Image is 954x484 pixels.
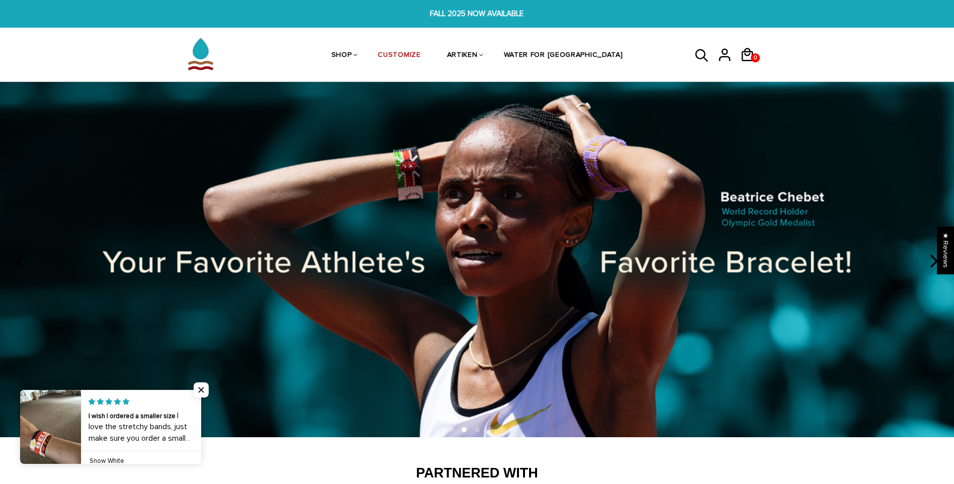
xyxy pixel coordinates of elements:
a: 0 [740,65,762,67]
div: Click to open Judge.me floating reviews tab [937,226,954,274]
a: WATER FOR [GEOGRAPHIC_DATA] [504,29,623,83]
button: previous [10,250,32,272]
button: next [922,250,944,272]
a: SHOP [331,29,352,83]
span: Close popup widget [194,382,209,397]
a: CUSTOMIZE [378,29,420,83]
a: ARTIKEN [447,29,478,83]
span: FALL 2025 NOW AVAILABLE [292,8,662,20]
h2: Partnered With [163,465,792,482]
span: 0 [751,51,759,65]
